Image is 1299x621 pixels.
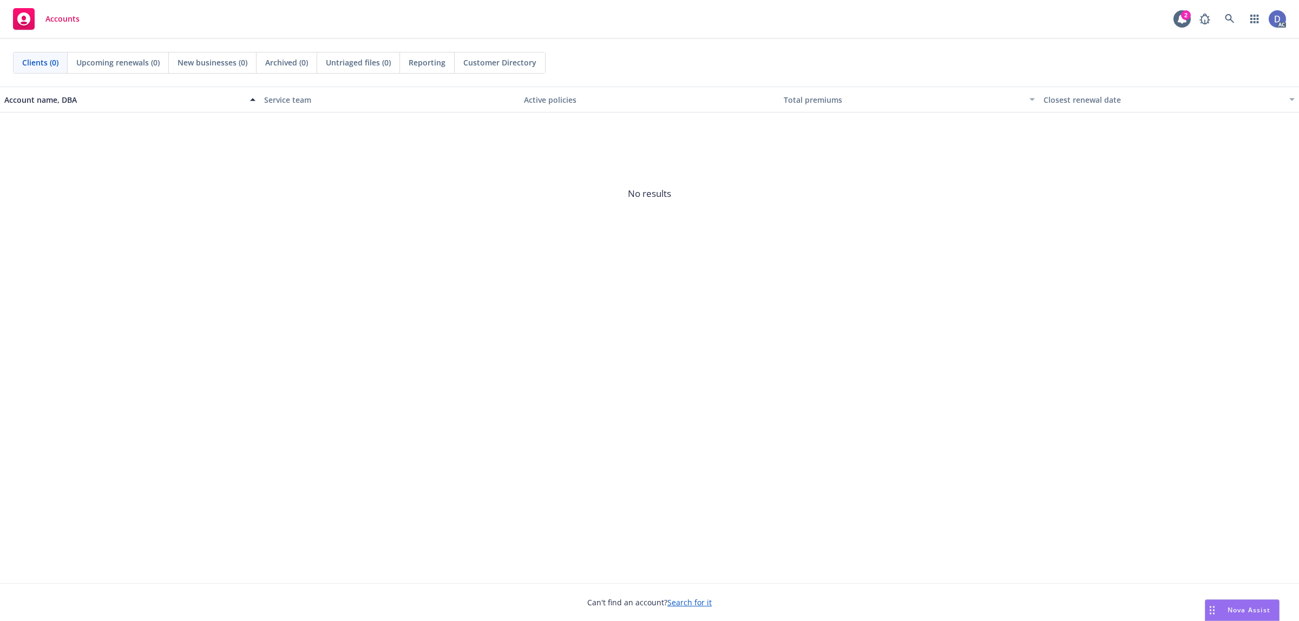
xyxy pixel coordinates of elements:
span: Nova Assist [1228,605,1270,615]
span: Reporting [409,57,445,68]
span: Customer Directory [463,57,536,68]
a: Report a Bug [1194,8,1216,30]
a: Search [1219,8,1241,30]
span: Untriaged files (0) [326,57,391,68]
span: Can't find an account? [587,597,712,608]
img: photo [1269,10,1286,28]
div: Closest renewal date [1044,94,1283,105]
button: Service team [260,87,520,113]
button: Nova Assist [1205,599,1280,621]
button: Active policies [520,87,779,113]
div: Account name, DBA [4,94,244,105]
span: Archived (0) [265,57,308,68]
span: Upcoming renewals (0) [76,57,160,68]
div: Drag to move [1205,600,1219,620]
button: Closest renewal date [1039,87,1299,113]
span: New businesses (0) [178,57,247,68]
span: Clients (0) [22,57,58,68]
button: Total premiums [779,87,1039,113]
a: Switch app [1244,8,1265,30]
div: 2 [1181,10,1191,20]
div: Active policies [524,94,775,105]
div: Total premiums [784,94,1023,105]
a: Accounts [9,4,84,34]
a: Search for it [667,597,712,607]
span: Accounts [45,15,80,23]
div: Service team [264,94,515,105]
